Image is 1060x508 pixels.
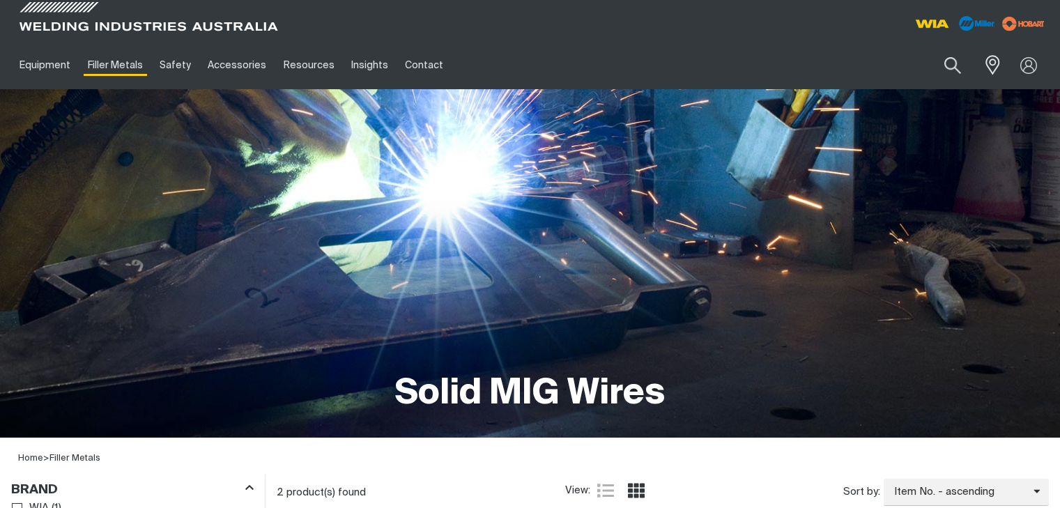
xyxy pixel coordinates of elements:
[395,371,665,417] h1: Solid MIG Wires
[199,41,275,89] a: Accessories
[43,454,49,463] span: >
[912,49,976,82] input: Product name or item number...
[286,487,366,498] span: product(s) found
[11,41,790,89] nav: Main
[565,483,590,499] span: View:
[597,482,614,499] a: List view
[277,486,565,500] div: 2
[49,454,100,463] a: Filler Metals
[843,484,880,500] span: Sort by:
[79,41,151,89] a: Filler Metals
[929,49,976,82] button: Search products
[397,41,452,89] a: Contact
[11,41,79,89] a: Equipment
[11,479,254,498] div: Brand
[343,41,397,89] a: Insights
[275,41,343,89] a: Resources
[884,484,1034,500] span: Item No. - ascending
[11,482,58,498] h3: Brand
[18,454,43,463] a: Home
[998,13,1049,34] img: miller
[151,41,199,89] a: Safety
